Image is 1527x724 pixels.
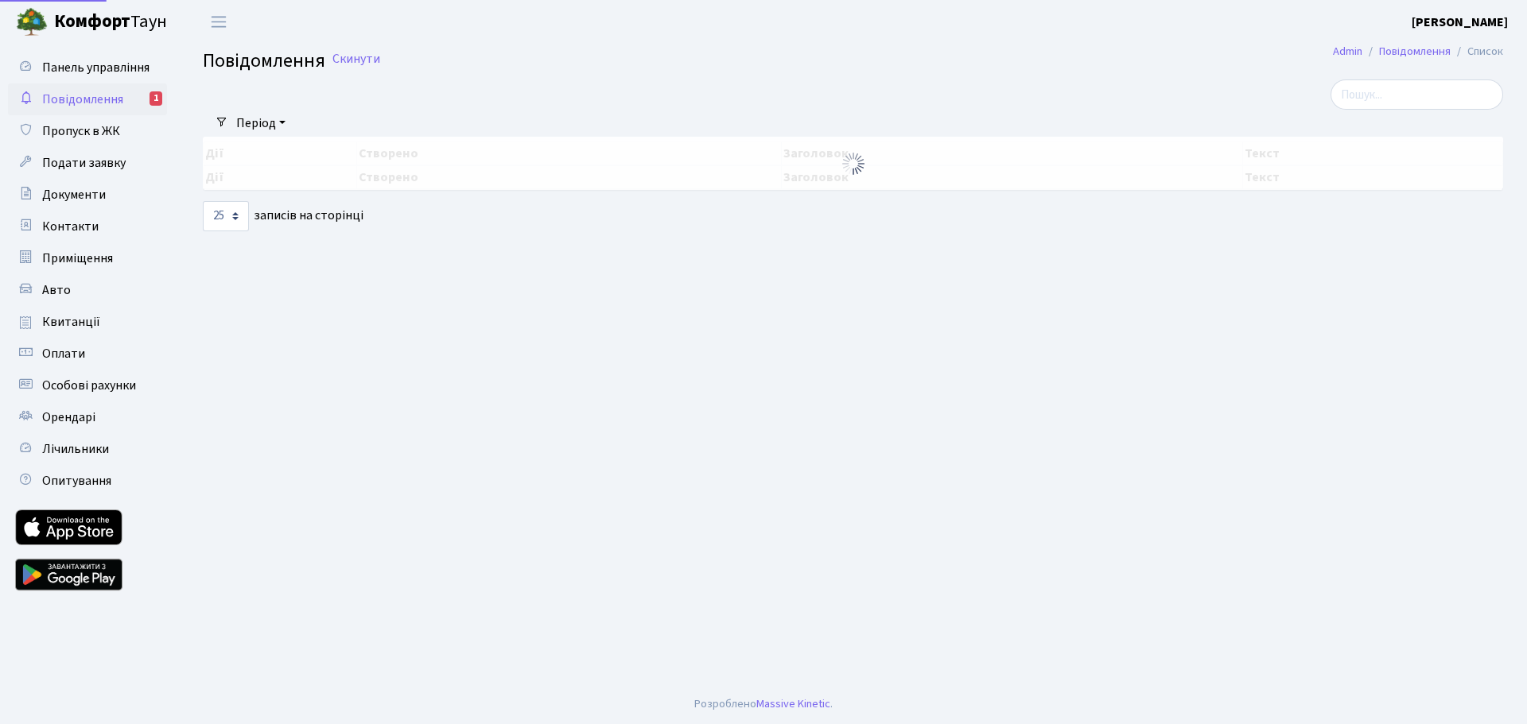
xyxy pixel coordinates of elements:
[42,472,111,490] span: Опитування
[42,440,109,458] span: Лічильники
[8,433,167,465] a: Лічильники
[841,151,866,176] img: Обробка...
[8,83,167,115] a: Повідомлення1
[16,6,48,38] img: logo.png
[42,281,71,299] span: Авто
[42,59,150,76] span: Панель управління
[42,313,100,331] span: Квитанції
[8,401,167,433] a: Орендарі
[42,377,136,394] span: Особові рахунки
[1331,79,1503,110] input: Пошук...
[8,370,167,401] a: Особові рахунки
[8,179,167,211] a: Документи
[8,338,167,370] a: Оплати
[1412,13,1508,32] a: [PERSON_NAME]
[42,91,123,108] span: Повідомлення
[1451,43,1503,60] li: Список
[1309,35,1527,68] nav: breadcrumb
[42,186,106,203] span: Документи
[42,122,120,140] span: Пропуск в ЖК
[8,52,167,83] a: Панель управління
[203,201,249,231] select: записів на сторінці
[42,250,113,267] span: Приміщення
[8,147,167,179] a: Подати заявку
[42,345,85,362] span: Оплати
[199,9,239,35] button: Переключити навігацію
[8,306,167,338] a: Квитанції
[8,242,167,274] a: Приміщення
[8,465,167,497] a: Опитування
[42,218,99,235] span: Контакти
[1333,43,1362,60] a: Admin
[54,9,130,34] b: Комфорт
[42,408,95,426] span: Орендарі
[8,115,167,147] a: Пропуск в ЖК
[1379,43,1451,60] a: Повідомлення
[42,154,126,172] span: Подати заявку
[332,52,380,67] a: Скинути
[54,9,167,36] span: Таун
[150,91,162,106] div: 1
[203,47,325,75] span: Повідомлення
[8,274,167,306] a: Авто
[694,695,833,713] div: Розроблено .
[230,110,292,137] a: Період
[8,211,167,242] a: Контакти
[756,695,830,712] a: Massive Kinetic
[203,201,363,231] label: записів на сторінці
[1412,14,1508,31] b: [PERSON_NAME]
